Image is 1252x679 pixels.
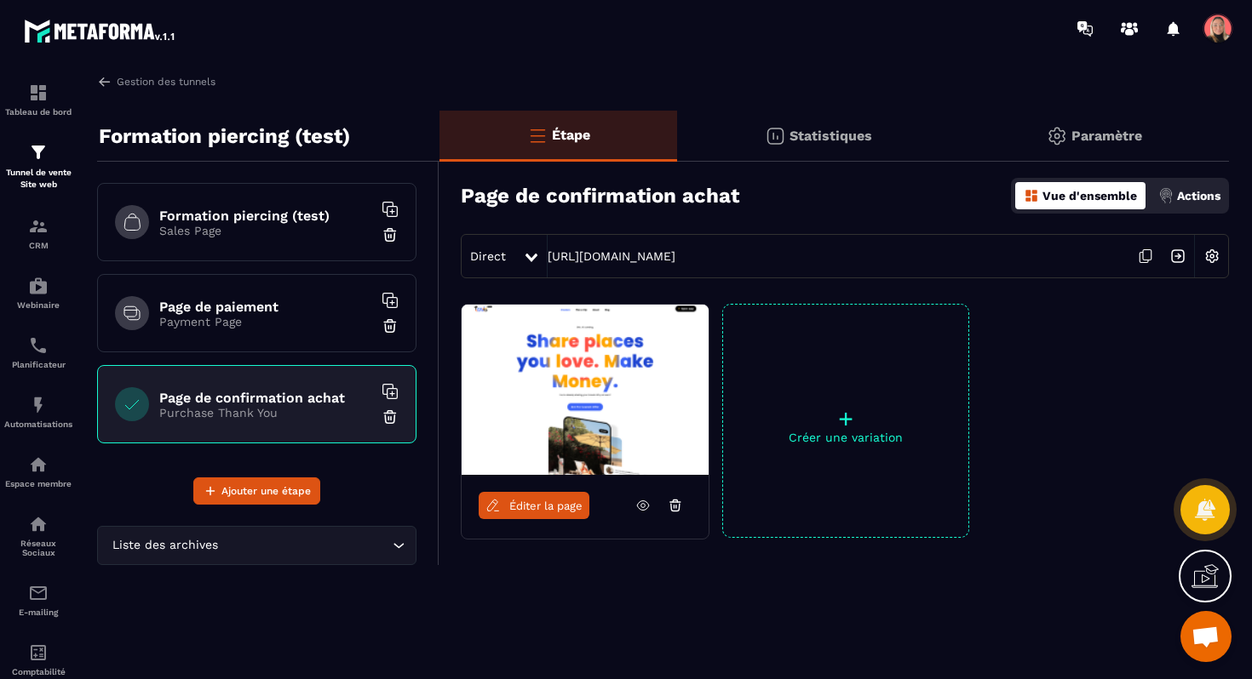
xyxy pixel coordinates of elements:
[4,667,72,676] p: Comptabilité
[723,407,968,431] p: +
[4,322,72,382] a: schedulerschedulerPlanificateur
[159,224,372,237] p: Sales Page
[4,129,72,203] a: formationformationTunnel de vente Site web
[28,216,49,237] img: formation
[1042,189,1137,203] p: Vue d'ensemble
[479,492,589,519] a: Éditer la page
[382,408,399,425] img: trash
[28,83,49,103] img: formation
[4,107,72,117] p: Tableau de bord
[221,536,388,555] input: Search for option
[790,128,872,144] p: Statistiques
[4,442,72,501] a: automationsautomationsEspace membre
[4,539,72,557] p: Réseaux Sociaux
[1177,189,1220,203] p: Actions
[97,526,416,565] div: Search for option
[552,127,590,143] p: Étape
[4,263,72,322] a: automationsautomationsWebinaire
[470,249,506,263] span: Direct
[28,454,49,475] img: automations
[509,499,583,512] span: Éditer la page
[4,241,72,250] p: CRM
[4,167,72,191] p: Tunnel de vente Site web
[97,74,112,89] img: arrow
[159,299,372,315] h6: Page de paiement
[4,300,72,310] p: Webinaire
[193,477,320,505] button: Ajouter une étape
[221,482,311,499] span: Ajouter une étape
[723,431,968,444] p: Créer une variation
[765,126,785,146] img: stats.20deebd0.svg
[159,406,372,419] p: Purchase Thank You
[159,390,372,406] h6: Page de confirmation achat
[4,360,72,369] p: Planificateur
[28,642,49,663] img: accountant
[462,305,709,475] img: image
[4,70,72,129] a: formationformationTableau de bord
[28,142,49,163] img: formation
[97,74,215,89] a: Gestion des tunnels
[1158,188,1174,203] img: actions.d6e523a2.png
[1196,240,1228,272] img: setting-w.858f3a88.svg
[1047,126,1067,146] img: setting-gr.5f69749f.svg
[4,608,72,617] p: E-mailing
[24,15,177,46] img: logo
[527,125,548,145] img: bars-o.4a397970.svg
[108,536,221,555] span: Liste des archives
[4,419,72,429] p: Automatisations
[1024,188,1039,203] img: dashboard-orange.40269519.svg
[1071,128,1142,144] p: Paramètre
[4,382,72,442] a: automationsautomationsAutomatisations
[28,335,49,356] img: scheduler
[548,249,675,263] a: [URL][DOMAIN_NAME]
[28,276,49,296] img: automations
[159,208,372,224] h6: Formation piercing (test)
[99,119,350,153] p: Formation piercing (test)
[28,395,49,415] img: automations
[28,583,49,603] img: email
[382,226,399,243] img: trash
[159,315,372,328] p: Payment Page
[4,501,72,570] a: social-networksocial-networkRéseaux Sociaux
[461,184,739,208] h3: Page de confirmation achat
[1162,240,1194,272] img: arrow-next.bcc2205e.svg
[4,570,72,630] a: emailemailE-mailing
[4,203,72,263] a: formationformationCRM
[1180,611,1232,662] div: Ouvrir le chat
[4,479,72,488] p: Espace membre
[28,514,49,534] img: social-network
[382,317,399,334] img: trash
